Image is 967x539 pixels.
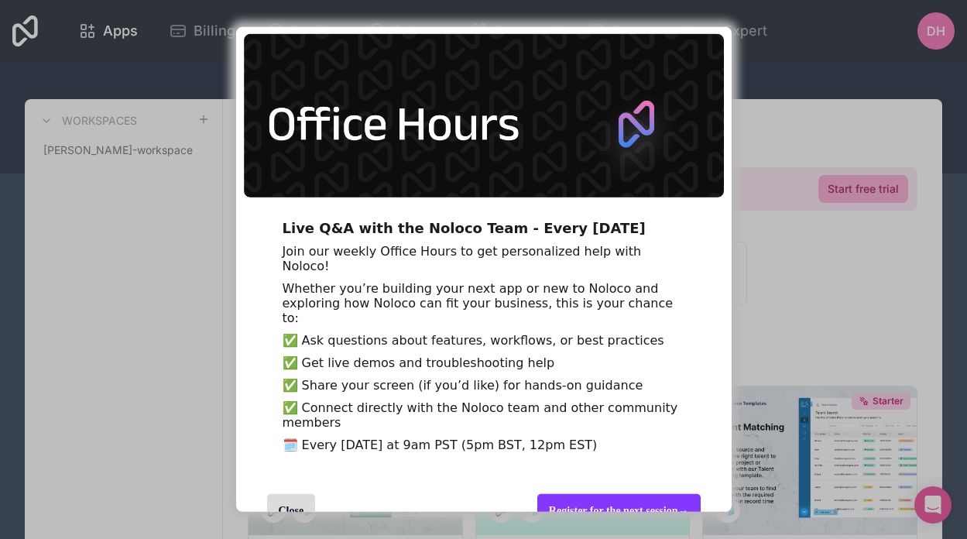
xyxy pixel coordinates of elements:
span: Join our weekly Office Hours to get personalized help with Noloco! [283,244,642,273]
span: Whether you’re building your next app or new to Noloco and exploring how Noloco can fit your busi... [283,281,674,325]
span: 🗓️ Every [DATE] at 9am PST (5pm BST, 12pm EST) [283,438,598,452]
span: ✅ Connect directly with the Noloco team and other community members [283,400,678,430]
div: Close [267,494,316,527]
img: 5446233340985343.png [244,34,724,197]
div: Register for the next session → [537,494,701,527]
span: Live Q&A with the Noloco Team - Every [DATE] [283,220,646,236]
div: entering modal [236,27,732,512]
span: ✅ Get live demos and troubleshooting help [283,355,555,370]
span: ✅ Share your screen (if you’d like) for hands-on guidance [283,378,643,393]
span: ✅ Ask questions about features, workflows, or best practices [283,333,664,348]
